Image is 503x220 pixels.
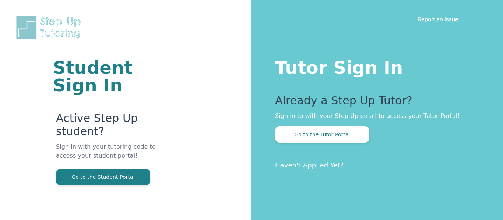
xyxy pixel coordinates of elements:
[275,131,369,138] a: Go to the Tutor Portal
[56,169,150,185] button: Go to the Student Portal
[56,143,163,169] p: Sign in with your tutoring code to access your student portal!
[418,15,458,23] a: Report an Issue
[275,161,344,169] a: Haven't Applied Yet?
[275,112,474,120] p: Sign in to with your Step Up email to access your Tutor Portal!
[15,15,85,40] img: Step Up Tutoring horizontal logo
[53,59,163,94] h1: Student Sign In
[275,94,474,112] p: Already a Step Up Tutor?
[56,173,150,180] a: Go to the Student Portal
[275,126,369,143] button: Go to the Tutor Portal
[56,112,163,143] p: Active Step Up student?
[275,56,474,76] h1: Tutor Sign In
